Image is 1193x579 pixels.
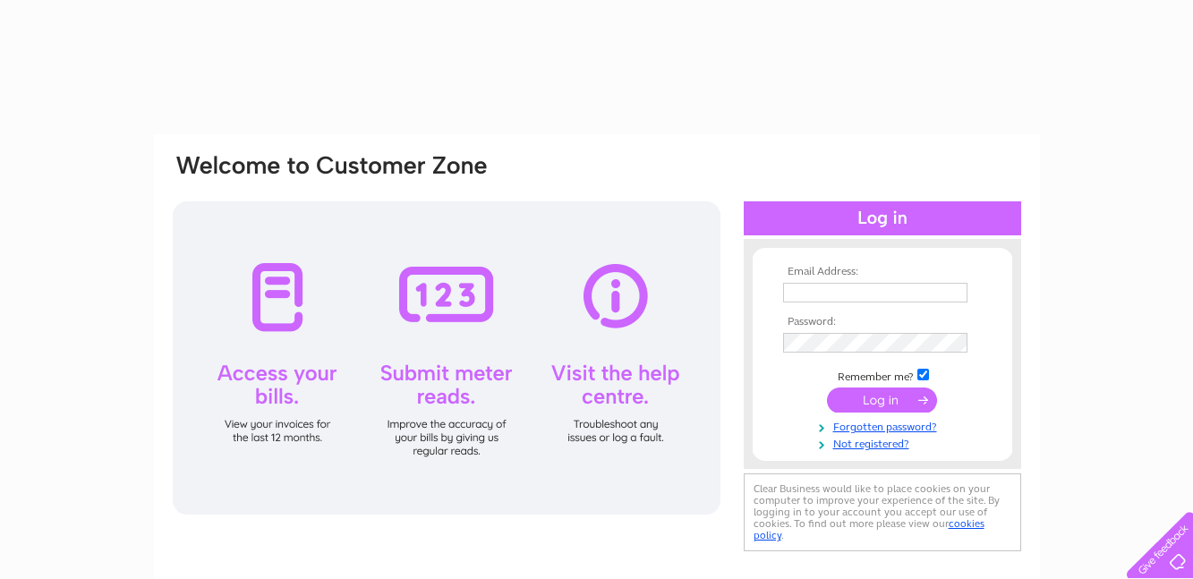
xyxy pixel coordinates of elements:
[779,266,986,278] th: Email Address:
[744,473,1021,551] div: Clear Business would like to place cookies on your computer to improve your experience of the sit...
[779,316,986,328] th: Password:
[754,517,984,541] a: cookies policy
[779,366,986,384] td: Remember me?
[783,434,986,451] a: Not registered?
[783,417,986,434] a: Forgotten password?
[827,387,937,413] input: Submit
